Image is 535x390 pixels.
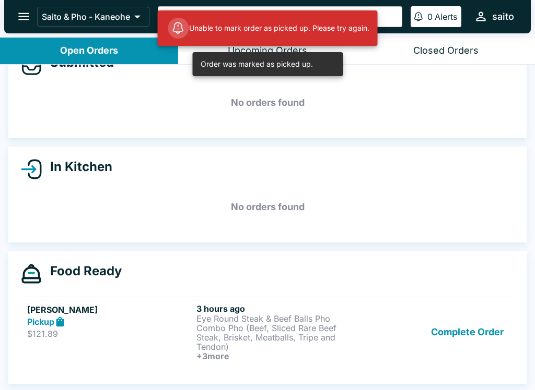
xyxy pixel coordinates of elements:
a: [PERSON_NAME]Pickup$121.893 hours agoEye Round Steak & Beef Balls PhoCombo Pho (Beef, Sliced Rare... [21,297,514,367]
strong: Pickup [27,316,54,327]
h5: [PERSON_NAME] [27,303,192,316]
div: Unable to mark order as picked up. Please try again. [168,14,369,43]
div: saito [492,10,514,23]
h4: In Kitchen [42,159,112,175]
button: saito [470,5,518,28]
p: Alerts [435,11,457,22]
h6: + 3 more [196,351,362,361]
h5: No orders found [21,84,514,121]
p: Saito & Pho - Kaneohe [42,11,130,22]
h6: 3 hours ago [196,303,362,314]
h4: Food Ready [42,263,122,279]
button: Complete Order [427,303,508,361]
p: Eye Round Steak & Beef Balls Pho [196,314,362,323]
p: $121.89 [27,328,192,339]
button: open drawer [10,3,37,30]
div: Order was marked as picked up. [201,55,313,73]
h5: No orders found [21,188,514,226]
p: Combo Pho (Beef, Sliced Rare Beef Steak, Brisket, Meatballs, Tripe and Tendon) [196,323,362,351]
div: Closed Orders [413,45,479,57]
p: 0 [427,11,433,22]
div: Open Orders [60,45,118,57]
button: Saito & Pho - Kaneohe [37,7,149,27]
